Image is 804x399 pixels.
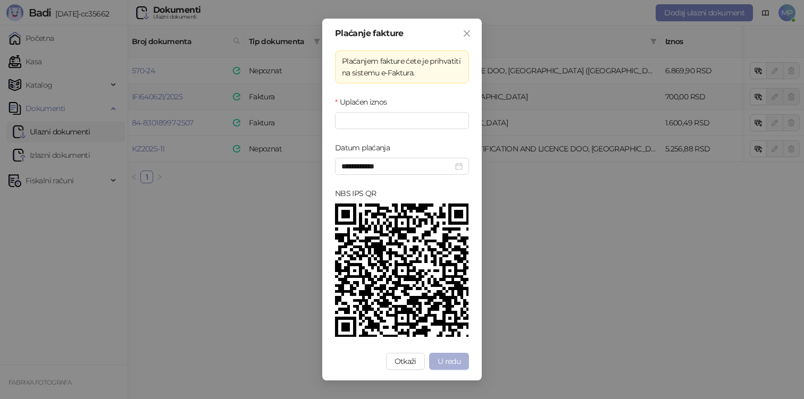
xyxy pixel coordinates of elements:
div: Plaćanjem fakture ćete je prihvatiti na sistemu e-Faktura. [342,55,462,79]
input: Uplaćen iznos [336,113,468,129]
button: Close [458,25,475,42]
input: Datum plaćanja [341,160,453,172]
button: Otkaži [386,353,425,370]
label: Datum plaćanja [335,142,396,154]
button: U redu [429,353,469,370]
label: Uplaćen iznos [335,96,393,108]
span: Zatvori [458,29,475,38]
div: Plaćanje fakture [335,29,469,38]
span: U redu [438,356,460,366]
img: NBS IPS QR Kod [335,203,468,337]
label: NBS IPS QR [335,188,383,199]
span: Otkaži [395,356,416,366]
span: close [463,29,471,38]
